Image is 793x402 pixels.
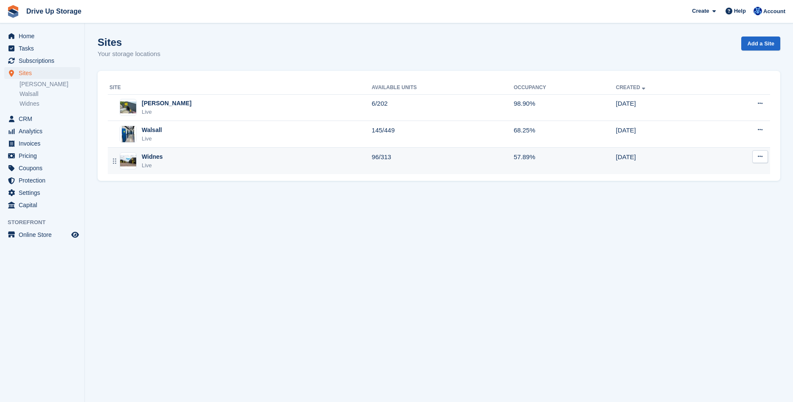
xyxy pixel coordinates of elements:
span: Storefront [8,218,84,227]
span: Coupons [19,162,70,174]
td: 96/313 [372,148,514,174]
a: menu [4,30,80,42]
span: Pricing [19,150,70,162]
a: Drive Up Storage [23,4,85,18]
h1: Sites [98,37,160,48]
a: menu [4,174,80,186]
span: Help [734,7,746,15]
a: Widnes [20,100,80,108]
span: Online Store [19,229,70,241]
img: Image of Walsall site [122,126,135,143]
div: [PERSON_NAME] [142,99,191,108]
a: Created [616,84,647,90]
td: 98.90% [514,94,616,121]
span: Subscriptions [19,55,70,67]
a: menu [4,229,80,241]
div: Widnes [142,152,163,161]
div: Live [142,135,162,143]
p: Your storage locations [98,49,160,59]
th: Site [108,81,372,95]
th: Occupancy [514,81,616,95]
a: menu [4,199,80,211]
img: Image of Stroud site [120,101,136,114]
span: Settings [19,187,70,199]
div: Walsall [142,126,162,135]
div: Live [142,161,163,170]
a: menu [4,55,80,67]
a: menu [4,42,80,54]
a: menu [4,162,80,174]
span: Invoices [19,138,70,149]
a: Preview store [70,230,80,240]
td: 57.89% [514,148,616,174]
div: Live [142,108,191,116]
td: [DATE] [616,121,714,148]
td: 145/449 [372,121,514,148]
a: Walsall [20,90,80,98]
td: 68.25% [514,121,616,148]
td: 6/202 [372,94,514,121]
a: menu [4,113,80,125]
a: [PERSON_NAME] [20,80,80,88]
img: stora-icon-8386f47178a22dfd0bd8f6a31ec36ba5ce8667c1dd55bd0f319d3a0aa187defe.svg [7,5,20,18]
a: menu [4,150,80,162]
span: Account [763,7,785,16]
th: Available Units [372,81,514,95]
a: menu [4,138,80,149]
a: menu [4,125,80,137]
span: CRM [19,113,70,125]
span: Create [692,7,709,15]
a: menu [4,187,80,199]
a: menu [4,67,80,79]
span: Home [19,30,70,42]
td: [DATE] [616,94,714,121]
span: Analytics [19,125,70,137]
img: Widnes Team [754,7,762,15]
span: Protection [19,174,70,186]
span: Sites [19,67,70,79]
a: Add a Site [741,37,780,51]
img: Image of Widnes site [120,155,136,166]
td: [DATE] [616,148,714,174]
span: Capital [19,199,70,211]
span: Tasks [19,42,70,54]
